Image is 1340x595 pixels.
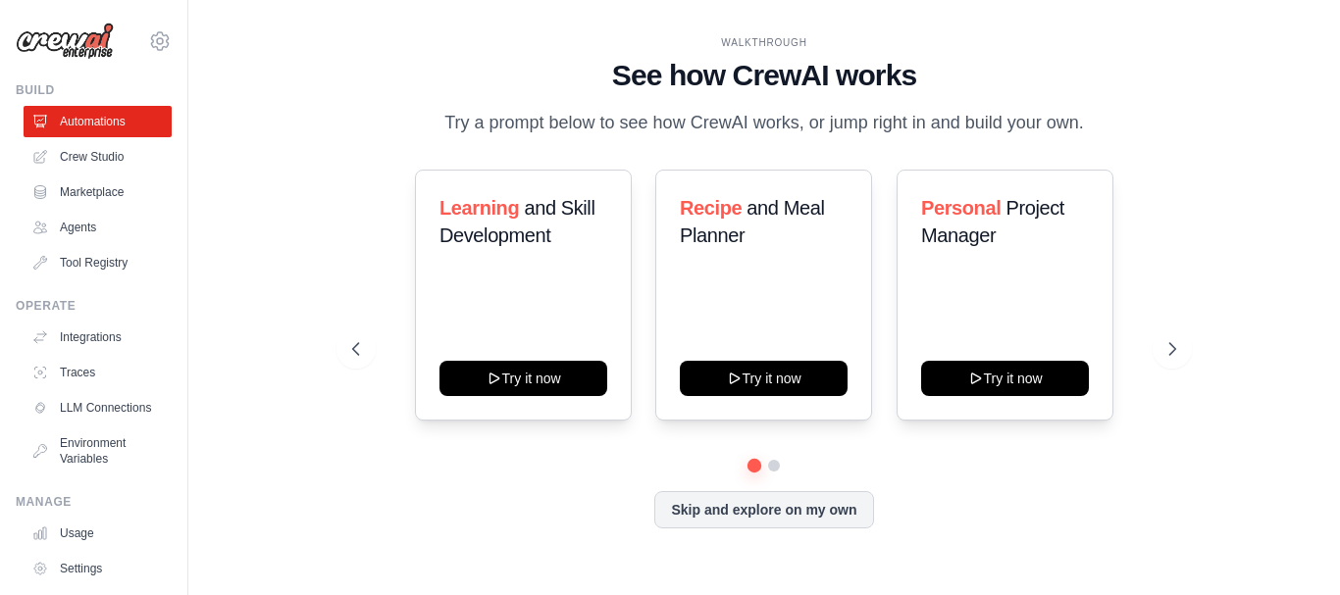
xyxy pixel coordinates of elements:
[24,176,172,208] a: Marketplace
[654,491,873,528] button: Skip and explore on my own
[921,197,1001,219] span: Personal
[680,197,824,246] span: and Meal Planner
[16,298,172,314] div: Operate
[439,361,607,396] button: Try it now
[439,197,594,246] span: and Skill Development
[24,553,172,584] a: Settings
[439,197,519,219] span: Learning
[921,361,1089,396] button: Try it now
[352,35,1176,50] div: WALKTHROUGH
[24,141,172,173] a: Crew Studio
[24,427,172,474] a: Environment Variables
[24,357,172,388] a: Traces
[24,247,172,278] a: Tool Registry
[16,82,172,98] div: Build
[352,58,1176,93] h1: See how CrewAI works
[680,361,848,396] button: Try it now
[16,494,172,510] div: Manage
[16,23,114,60] img: Logo
[24,212,172,243] a: Agents
[24,518,172,549] a: Usage
[24,322,172,353] a: Integrations
[24,106,172,137] a: Automations
[435,109,1094,137] p: Try a prompt below to see how CrewAI works, or jump right in and build your own.
[24,392,172,423] a: LLM Connections
[680,197,742,219] span: Recipe
[921,197,1064,246] span: Project Manager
